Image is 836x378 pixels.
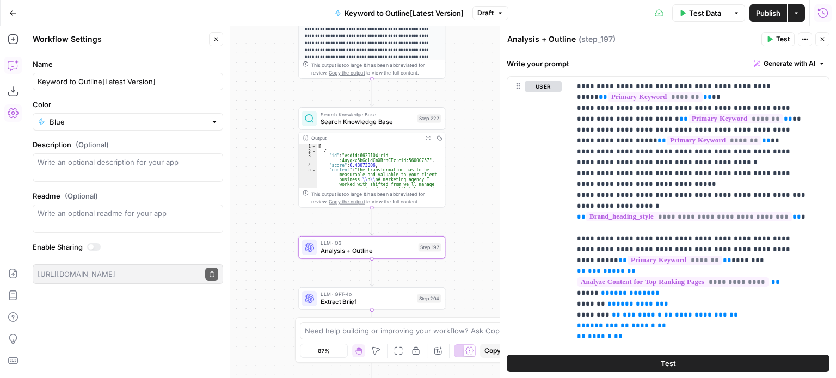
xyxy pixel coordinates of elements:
[500,52,836,75] div: Write your prompt
[661,357,676,368] span: Test
[321,239,414,247] span: LLM · O3
[419,243,441,252] div: Step 197
[776,34,790,44] span: Test
[50,116,206,127] input: Blue
[76,139,109,150] span: (Optional)
[321,117,414,126] span: Search Knowledge Base
[525,81,562,92] button: user
[329,199,365,204] span: Copy the output
[417,294,441,303] div: Step 204
[507,34,576,45] textarea: Analysis + Outline
[298,287,445,310] div: LLM · GPT-4oExtract BriefStep 204
[311,134,419,142] div: Output
[33,139,223,150] label: Description
[321,297,413,306] span: Extract Brief
[33,59,223,70] label: Name
[33,190,223,201] label: Readme
[33,241,223,252] label: Enable Sharing
[298,107,445,208] div: Search Knowledge BaseSearch Knowledge BaseStep 227Output[ { "id":"vsdid:6629104:rid :4uyqkx5bGgld...
[321,246,414,255] span: Analysis + Outline
[311,168,317,173] span: Toggle code folding, row 5
[764,59,815,69] span: Generate with AI
[311,61,441,77] div: This output is too large & has been abbreviated for review. to view the full content.
[321,110,414,118] span: Search Knowledge Base
[477,8,494,18] span: Draft
[507,354,829,371] button: Test
[480,344,505,358] button: Copy
[417,114,441,123] div: Step 227
[38,76,218,87] input: Untitled
[371,207,373,235] g: Edge from step_227 to step_197
[311,149,317,154] span: Toggle code folding, rows 2 through 6
[756,8,780,18] span: Publish
[318,346,330,355] span: 87%
[472,6,508,20] button: Draft
[579,34,616,45] span: ( step_197 )
[311,144,317,149] span: Toggle code folding, rows 1 through 7
[328,4,470,22] button: Keyword to Outline[Latest Version]
[329,70,365,75] span: Copy the output
[321,290,413,298] span: LLM · GPT-4o
[298,236,445,259] div: LLM · O3Analysis + OutlineStep 197
[33,99,223,110] label: Color
[749,57,829,71] button: Generate with AI
[689,8,721,18] span: Test Data
[299,149,317,154] div: 2
[371,79,373,107] g: Edge from step_218 to step_227
[345,8,464,18] span: Keyword to Outline[Latest Version]
[484,346,501,356] span: Copy
[749,4,787,22] button: Publish
[65,190,98,201] span: (Optional)
[33,34,206,45] div: Workflow Settings
[371,258,373,286] g: Edge from step_197 to step_204
[311,190,441,205] div: This output is too large & has been abbreviated for review. to view the full content.
[299,144,317,149] div: 1
[299,163,317,168] div: 4
[672,4,728,22] button: Test Data
[761,32,795,46] button: Test
[299,153,317,163] div: 3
